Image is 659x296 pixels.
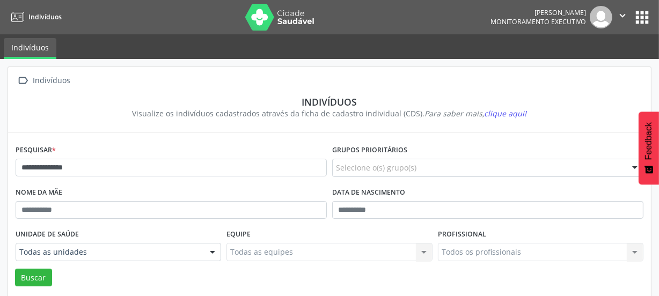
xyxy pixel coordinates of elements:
[8,8,62,26] a: Indivíduos
[644,122,654,160] span: Feedback
[226,226,251,243] label: Equipe
[16,73,31,88] i: 
[16,226,79,243] label: Unidade de saúde
[438,226,486,243] label: Profissional
[336,162,416,173] span: Selecione o(s) grupo(s)
[639,112,659,184] button: Feedback - Mostrar pesquisa
[16,184,62,201] label: Nome da mãe
[23,96,636,108] div: Indivíduos
[633,8,651,27] button: apps
[612,6,633,28] button: 
[490,17,586,26] span: Monitoramento Executivo
[4,38,56,59] a: Indivíduos
[16,142,56,159] label: Pesquisar
[19,247,199,257] span: Todas as unidades
[617,10,628,21] i: 
[16,73,72,88] a:  Indivíduos
[332,184,405,201] label: Data de nascimento
[28,12,62,21] span: Indivíduos
[332,142,407,159] label: Grupos prioritários
[590,6,612,28] img: img
[485,108,527,119] span: clique aqui!
[490,8,586,17] div: [PERSON_NAME]
[23,108,636,119] div: Visualize os indivíduos cadastrados através da ficha de cadastro individual (CDS).
[31,73,72,88] div: Indivíduos
[425,108,527,119] i: Para saber mais,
